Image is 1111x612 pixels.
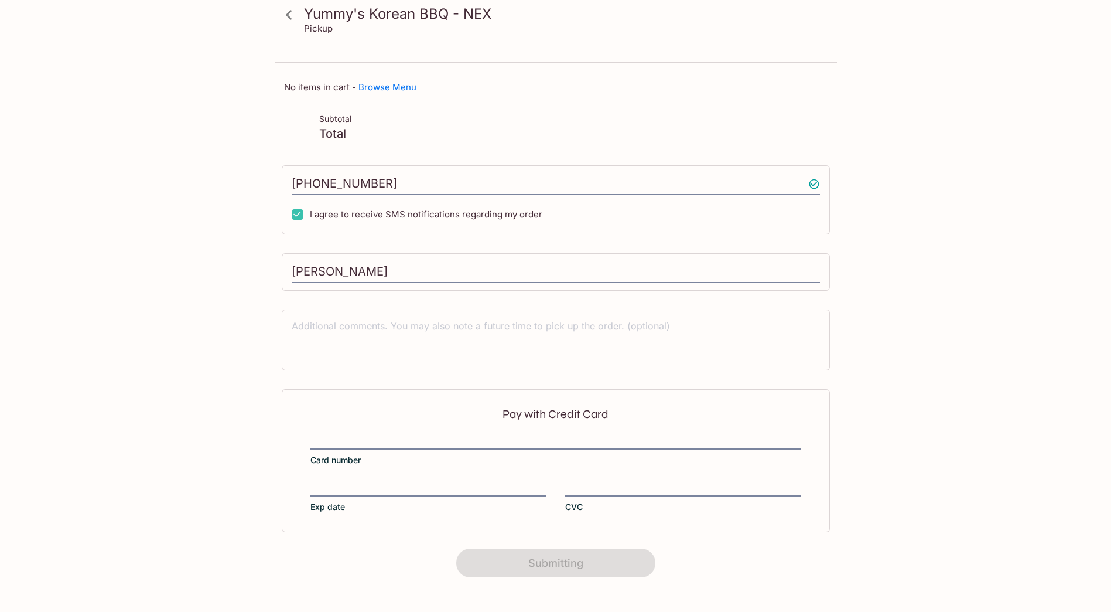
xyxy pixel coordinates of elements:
[284,81,828,93] p: No items in cart -
[310,454,361,466] span: Card number
[358,81,416,93] a: Browse Menu
[292,261,820,283] input: Enter first and last name
[310,501,345,513] span: Exp date
[310,209,542,220] span: I agree to receive SMS notifications regarding my order
[310,435,801,448] iframe: Secure card number input frame
[565,481,801,494] iframe: Secure CVC input frame
[310,409,801,420] p: Pay with Credit Card
[319,114,351,124] p: Subtotal
[304,5,828,23] h3: Yummy's Korean BBQ - NEX
[292,173,820,195] input: Enter phone number
[319,128,346,140] p: Total
[565,501,583,513] span: CVC
[310,481,546,494] iframe: Secure expiration date input frame
[304,23,333,34] p: Pickup
[303,42,809,53] p: Your Order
